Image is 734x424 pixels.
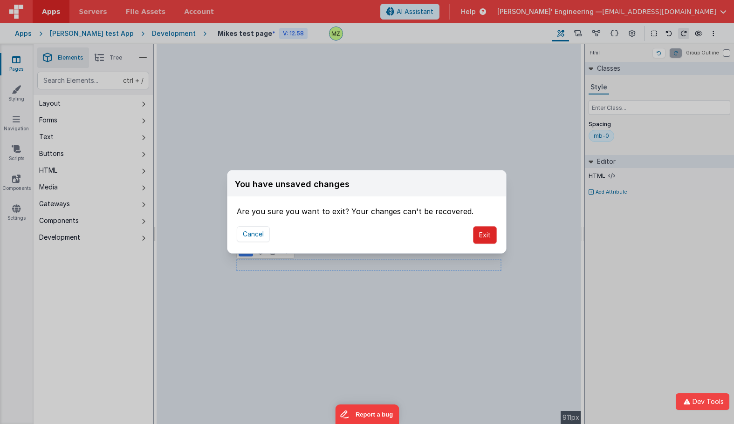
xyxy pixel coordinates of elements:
iframe: Marker.io feedback button [335,404,399,424]
button: Exit [473,226,497,244]
button: Dev Tools [676,393,729,410]
div: Are you sure you want to exit? Your changes can't be recovered. [237,196,497,217]
div: You have unsaved changes [235,178,350,191]
button: Cancel [237,226,270,242]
